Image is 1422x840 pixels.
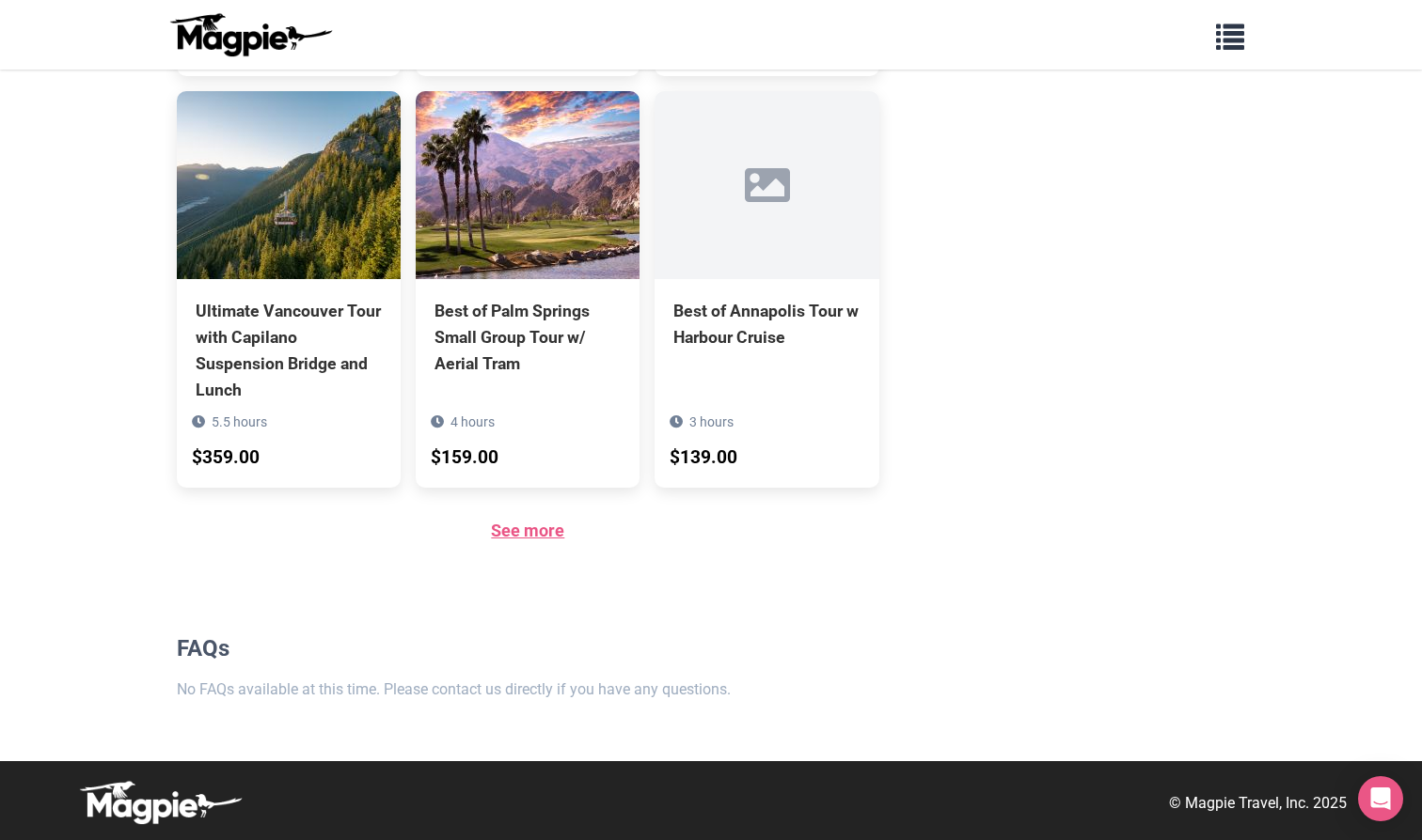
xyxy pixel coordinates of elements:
div: Ultimate Vancouver Tour with Capilano Suspension Bridge and Lunch [196,298,382,404]
div: Best of Annapolis Tour w Harbour Cruise [673,298,860,350]
a: Best of Annapolis Tour w Harbour Cruise 3 hours $139.00 [655,91,878,435]
div: Open Intercom Messenger [1358,776,1403,821]
div: $159.00 [431,443,498,473]
div: $139.00 [670,443,737,473]
a: Best of Palm Springs Small Group Tour w/ Aerial Tram 4 hours $159.00 [416,91,640,461]
p: © Magpie Travel, Inc. 2025 [1169,791,1347,816]
div: Best of Palm Springs Small Group Tour w/ Aerial Tram [434,298,621,377]
h2: FAQs [177,635,879,662]
span: 3 hours [689,414,734,429]
img: Ultimate Vancouver Tour with Capilano Suspension Bridge and Lunch [177,91,401,279]
img: logo-ab69f6fb50320c5b225c76a69d11143b.png [166,12,335,57]
span: 4 hours [450,414,495,429]
p: No FAQs available at this time. Please contact us directly if you have any questions. [177,677,879,702]
a: See more [491,521,564,540]
div: $359.00 [192,443,260,473]
img: Best of Palm Springs Small Group Tour w/ Aerial Tram [416,91,640,279]
a: Ultimate Vancouver Tour with Capilano Suspension Bridge and Lunch 5.5 hours $359.00 [177,91,401,489]
span: 5.5 hours [212,414,267,429]
img: logo-white-d94fa1abed81b67a048b3d0f0ab5b955.png [75,780,245,825]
